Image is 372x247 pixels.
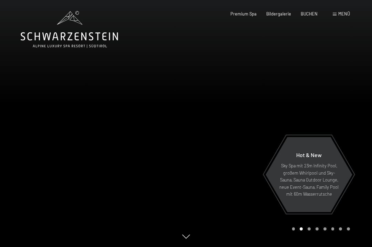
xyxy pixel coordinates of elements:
span: Hot & New [296,152,322,158]
a: Hot & New Sky Spa mit 23m Infinity Pool, großem Whirlpool und Sky-Sauna, Sauna Outdoor Lounge, ne... [265,137,353,213]
p: Sky Spa mit 23m Infinity Pool, großem Whirlpool und Sky-Sauna, Sauna Outdoor Lounge, neue Event-S... [279,162,339,197]
div: Carousel Page 7 [339,227,342,230]
div: Carousel Page 3 [308,227,311,230]
div: Carousel Pagination [290,227,350,230]
div: Carousel Page 4 [316,227,319,230]
a: Bildergalerie [266,11,291,17]
a: Premium Spa [230,11,257,17]
span: Menü [338,11,350,17]
div: Carousel Page 5 [323,227,327,230]
a: BUCHEN [301,11,318,17]
div: Carousel Page 1 [292,227,295,230]
div: Carousel Page 2 (Current Slide) [300,227,303,230]
div: Carousel Page 8 [347,227,350,230]
div: Carousel Page 6 [331,227,334,230]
